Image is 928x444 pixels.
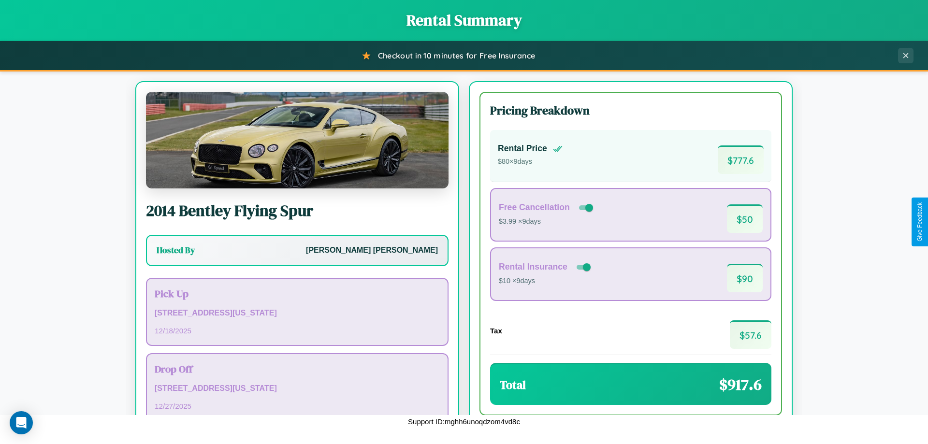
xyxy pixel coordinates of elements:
div: Open Intercom Messenger [10,411,33,434]
span: $ 90 [727,264,763,292]
span: $ 50 [727,204,763,233]
h3: Pick Up [155,286,440,301]
h3: Drop Off [155,362,440,376]
p: [STREET_ADDRESS][US_STATE] [155,306,440,320]
h3: Total [500,377,526,393]
span: $ 777.6 [718,145,764,174]
span: $ 917.6 [719,374,762,395]
p: 12 / 27 / 2025 [155,400,440,413]
div: Give Feedback [916,202,923,242]
p: [STREET_ADDRESS][US_STATE] [155,382,440,396]
p: 12 / 18 / 2025 [155,324,440,337]
h4: Free Cancellation [499,202,570,213]
p: Support ID: mghh6unoqdzom4vd8c [408,415,520,428]
p: $3.99 × 9 days [499,215,595,228]
p: $10 × 9 days [499,275,593,287]
h4: Rental Price [498,143,547,154]
img: Bentley Flying Spur [146,92,449,188]
h3: Hosted By [157,244,195,256]
h4: Rental Insurance [499,262,567,272]
h3: Pricing Breakdown [490,102,771,118]
p: $ 80 × 9 days [498,156,563,168]
h4: Tax [490,327,502,335]
p: [PERSON_NAME] [PERSON_NAME] [306,243,438,258]
h2: 2014 Bentley Flying Spur [146,200,449,221]
h1: Rental Summary [10,10,918,31]
span: $ 57.6 [730,320,771,349]
span: Checkout in 10 minutes for Free Insurance [378,51,535,60]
